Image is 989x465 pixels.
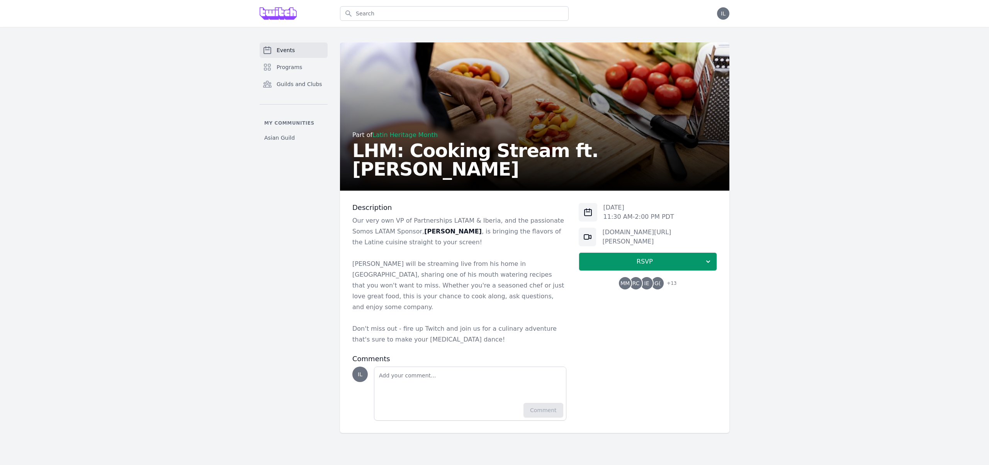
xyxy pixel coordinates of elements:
a: Events [260,42,328,58]
span: IL [358,372,362,377]
span: Asian Guild [264,134,295,142]
button: RSVP [579,252,717,271]
a: Latin Heritage Month [372,131,438,139]
a: Guilds and Clubs [260,76,328,92]
p: Our very own VP of Partnerships LATAM & Iberia, and the passionate Somos LATAM Sponsor, , is brin... [352,215,566,248]
p: [DATE] [603,203,674,212]
p: My communities [260,120,328,126]
img: Grove [260,7,297,20]
h3: Description [352,203,566,212]
span: Events [277,46,295,54]
button: IL [717,7,729,20]
p: Don't miss out - fire up Twitch and join us for a culinary adventure that's sure to make your [ME... [352,323,566,345]
h2: LHM: Cooking Stream ft. [PERSON_NAME] [352,141,717,178]
span: IL [721,11,726,16]
div: Part of [352,130,717,140]
p: 11:30 AM - 2:00 PM PDT [603,212,674,222]
nav: Sidebar [260,42,328,145]
input: Search [340,6,569,21]
span: IE [644,281,649,286]
span: RC [632,281,640,286]
a: Asian Guild [260,131,328,145]
h3: Comments [352,354,566,364]
span: Guilds and Clubs [277,80,322,88]
p: [PERSON_NAME] will be streaming live from his home in [GEOGRAPHIC_DATA], sharing one of his mouth... [352,259,566,313]
span: Programs [277,63,302,71]
span: G( [654,281,661,286]
a: Programs [260,59,328,75]
button: Comment [523,403,563,418]
strong: [PERSON_NAME] [424,228,482,235]
span: + 13 [662,279,676,289]
a: [DOMAIN_NAME][URL][PERSON_NAME] [602,228,671,245]
span: MM [620,281,630,286]
span: RSVP [585,257,704,266]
